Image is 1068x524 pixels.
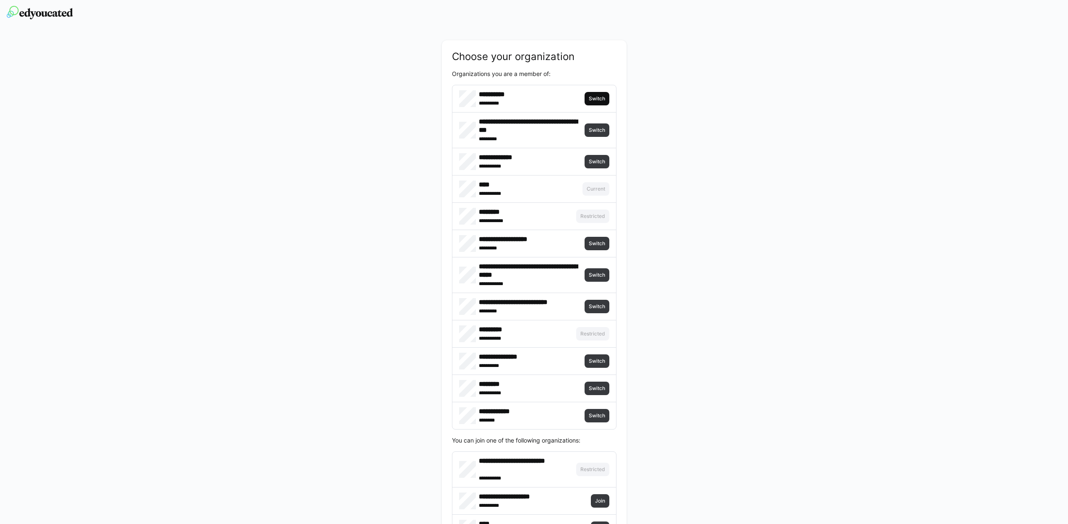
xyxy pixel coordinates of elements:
span: Restricted [580,213,606,220]
span: Switch [588,272,606,278]
button: Restricted [576,210,609,223]
button: Switch [585,268,609,282]
span: Switch [588,158,606,165]
button: Switch [585,155,609,168]
button: Switch [585,354,609,368]
span: Switch [588,385,606,392]
button: Restricted [576,463,609,476]
p: You can join one of the following organizations: [452,436,616,445]
span: Switch [588,303,606,310]
button: Switch [585,300,609,313]
img: edyoucated [7,6,73,19]
button: Switch [585,237,609,250]
button: Join [591,494,609,508]
p: Organizations you are a member of: [452,70,616,78]
button: Switch [585,409,609,422]
button: Restricted [576,327,609,341]
span: Current [586,186,606,192]
span: Switch [588,127,606,134]
span: Switch [588,358,606,364]
button: Current [582,182,609,196]
span: Switch [588,412,606,419]
span: Join [594,498,606,504]
button: Switch [585,123,609,137]
h2: Choose your organization [452,50,616,63]
span: Restricted [580,466,606,473]
span: Switch [588,95,606,102]
span: Restricted [580,330,606,337]
span: Switch [588,240,606,247]
button: Switch [585,92,609,105]
button: Switch [585,382,609,395]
